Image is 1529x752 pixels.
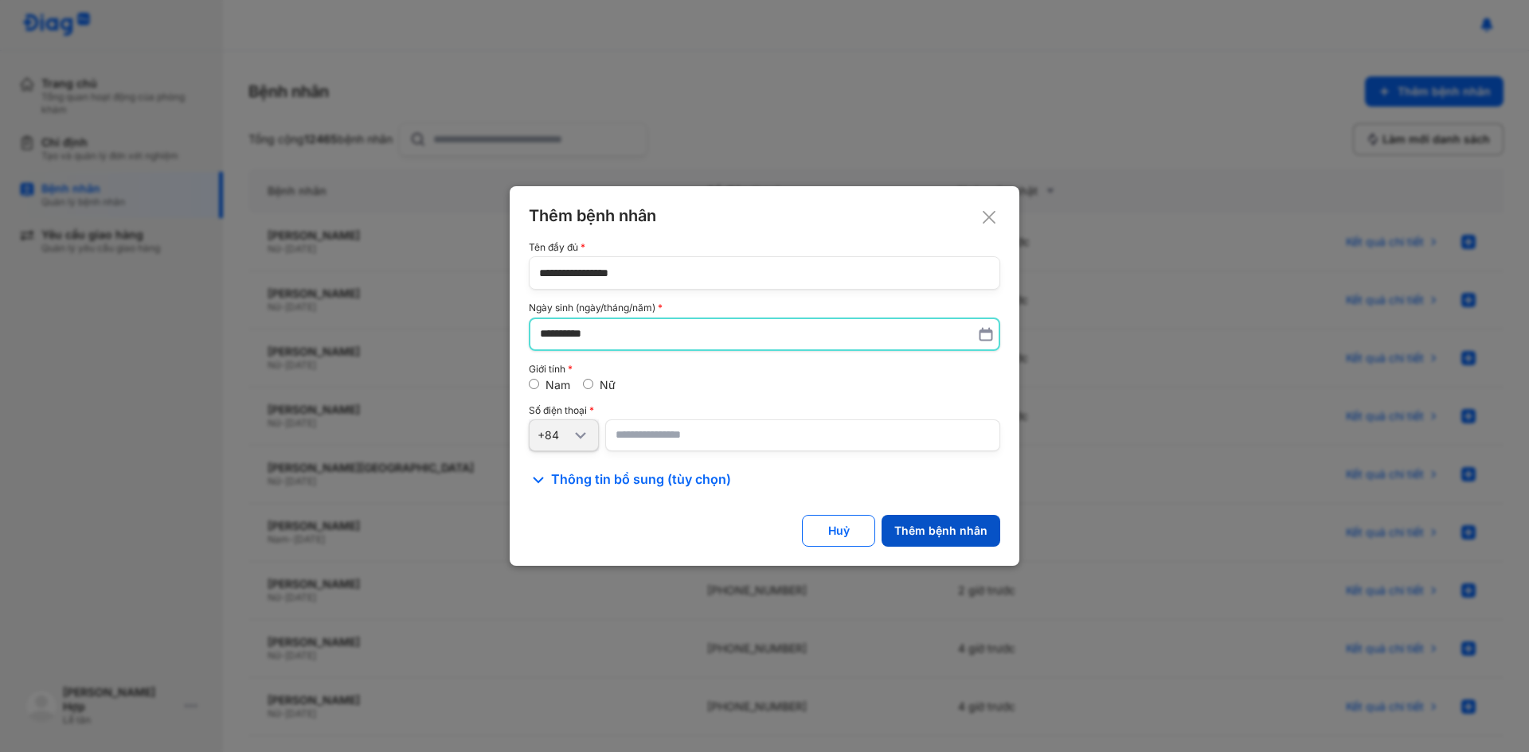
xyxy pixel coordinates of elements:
[529,364,1000,375] div: Giới tính
[802,515,875,547] button: Huỷ
[894,524,987,538] div: Thêm bệnh nhân
[551,470,731,489] span: Thông tin bổ sung (tùy chọn)
[600,378,616,392] label: Nữ
[529,205,1000,226] div: Thêm bệnh nhân
[546,378,570,392] label: Nam
[529,242,1000,253] div: Tên đầy đủ
[882,515,1000,547] button: Thêm bệnh nhân
[529,302,1000,314] div: Ngày sinh (ngày/tháng/năm)
[529,405,1000,416] div: Số điện thoại
[538,428,571,442] div: +84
